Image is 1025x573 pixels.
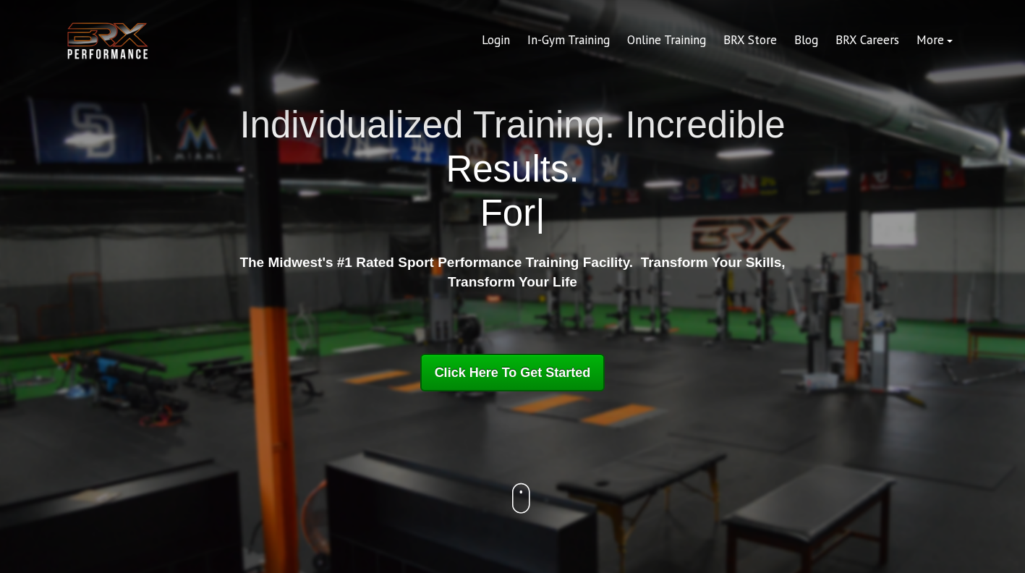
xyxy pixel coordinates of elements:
[239,255,785,289] strong: The Midwest's #1 Rated Sport Performance Training Facility. Transform Your Skills, Transform Your...
[786,23,827,58] a: Blog
[827,23,908,58] a: BRX Careers
[519,23,618,58] a: In-Gym Training
[618,23,715,58] a: Online Training
[473,23,961,58] div: Navigation Menu
[435,365,591,380] span: Click Here To Get Started
[535,192,545,234] span: |
[473,23,519,58] a: Login
[64,19,151,63] img: BRX Transparent Logo-2
[480,192,536,234] span: For
[420,354,605,391] a: Click Here To Get Started
[234,103,791,236] h1: Individualized Training. Incredible Results.
[715,23,786,58] a: BRX Store
[908,23,961,58] a: More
